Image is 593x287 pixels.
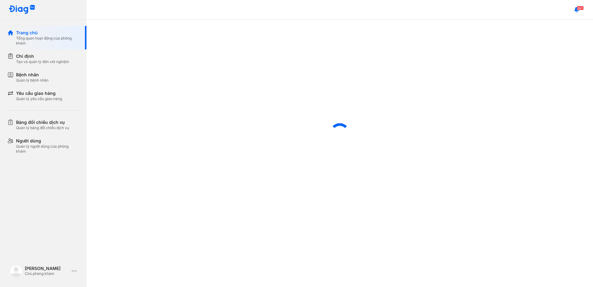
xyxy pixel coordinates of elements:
[16,30,79,36] div: Trang chủ
[10,265,22,277] img: logo
[16,78,48,83] div: Quản lý bệnh nhân
[16,90,62,96] div: Yêu cầu giao hàng
[577,6,584,10] span: 841
[16,119,69,125] div: Bảng đối chiếu dịch vụ
[9,5,35,15] img: logo
[16,72,48,78] div: Bệnh nhân
[16,59,69,64] div: Tạo và quản lý đơn xét nghiệm
[16,53,69,59] div: Chỉ định
[16,36,79,46] div: Tổng quan hoạt động của phòng khám
[16,125,69,130] div: Quản lý bảng đối chiếu dịch vụ
[16,138,79,144] div: Người dùng
[25,271,69,276] div: Chủ phòng khám
[16,96,62,101] div: Quản lý yêu cầu giao hàng
[16,144,79,154] div: Quản lý người dùng của phòng khám
[25,266,69,271] div: [PERSON_NAME]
